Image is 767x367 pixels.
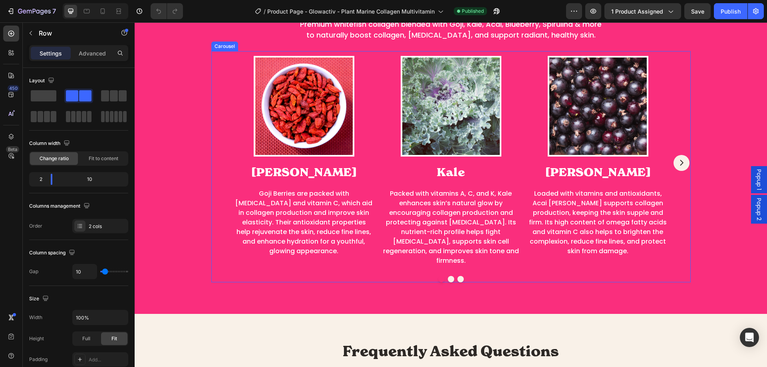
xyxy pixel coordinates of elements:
p: Advanced [79,49,106,58]
div: Gap [29,268,38,275]
img: gempages_533768028362376165-baa4d358-cc53-4557-a632-f0b9d979e1af.jpg [268,35,365,133]
button: Dot [313,254,320,260]
div: Size [29,294,50,304]
div: 2 cols [89,223,126,230]
div: Padding [29,356,48,363]
span: Popup 1 [620,147,628,168]
h2: [PERSON_NAME] [99,142,240,158]
div: Beta [6,146,19,153]
p: Goji Berries are packed with [MEDICAL_DATA] and vitamin C, which aid in collagen production and i... [100,167,239,234]
div: Column spacing [29,248,77,258]
span: / [264,7,266,16]
p: Loaded with vitamins and antioxidants, Acai [PERSON_NAME] supports collagen production, keeping t... [394,167,533,234]
h2: [PERSON_NAME] [393,142,534,158]
span: Change ratio [40,155,69,162]
h2: Frequently Asked Questions [117,319,516,339]
div: Undo/Redo [151,3,183,19]
div: Height [29,335,44,342]
div: Width [29,314,42,321]
span: Save [691,8,704,15]
div: Add... [89,356,126,363]
p: 7 [52,6,56,16]
button: Carousel Next Arrow [539,133,555,149]
button: Save [684,3,711,19]
img: gempages_533768028362376165-f5676d75-fe9e-48ef-ae44-aa1514090a30.jpg [121,35,218,133]
span: Full [82,335,90,342]
input: Auto [73,264,97,279]
span: Product Page - Glowactiv - Plant Marine Collagen Multivitamin [267,7,435,16]
button: Dot [323,254,329,260]
h2: Kale [246,142,387,158]
div: 2 [31,174,44,185]
div: Columns management [29,201,91,212]
span: 1 product assigned [611,7,663,16]
div: Carousel [78,20,102,28]
span: Published [462,8,484,15]
span: Fit [111,335,117,342]
p: to naturally boost collagen, [MEDICAL_DATA], and support radiant, healthy skin. [77,7,555,18]
div: Open Intercom Messenger [740,328,759,347]
button: Publish [714,3,747,19]
p: Packed with vitamins A, C, and K, Kale enhances skin’s natural glow by encouraging collagen produ... [247,167,386,243]
button: 7 [3,3,60,19]
div: 450 [8,85,19,91]
div: 10 [59,174,127,185]
img: gempages_533768028362376165-0abbdbb0-7159-4e61-9c01-88bd778fb9cf.jpg [415,35,512,133]
div: Order [29,222,42,230]
div: Layout [29,75,56,86]
button: Dot [304,254,310,260]
p: Settings [40,49,62,58]
span: Fit to content [89,155,118,162]
input: Auto [73,310,128,325]
button: 1 product assigned [604,3,681,19]
span: Popup 2 [620,176,628,198]
div: Publish [721,7,741,16]
iframe: Design area [135,22,767,367]
div: Column width [29,138,72,149]
p: Row [39,28,107,38]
